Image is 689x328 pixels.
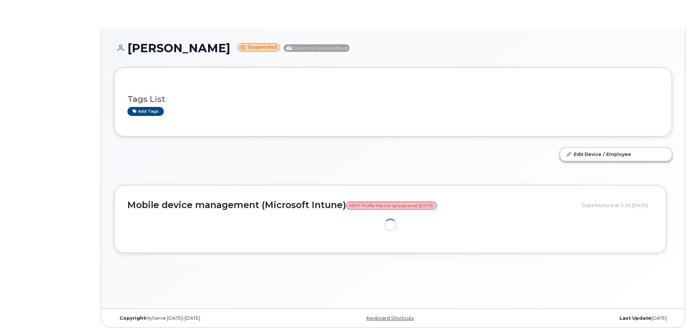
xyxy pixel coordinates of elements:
[114,315,300,321] div: MyServe [DATE]–[DATE]
[346,202,437,210] span: MDM Profile has not synced since [DATE]
[127,95,659,104] h3: Tags List
[284,44,350,52] span: Directory Push Enabled
[366,315,414,321] a: Keyboard Shortcuts
[238,43,280,51] small: Suspended
[127,200,577,210] h2: Mobile device management (Microsoft Intune)
[620,315,651,321] strong: Last Update
[120,315,145,321] strong: Copyright
[127,107,164,116] a: Add tags
[582,198,653,212] div: Data fetched at 5:20 [DATE]
[486,315,672,321] div: [DATE]
[560,148,672,161] a: Edit Device / Employee
[114,42,672,54] h1: [PERSON_NAME]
